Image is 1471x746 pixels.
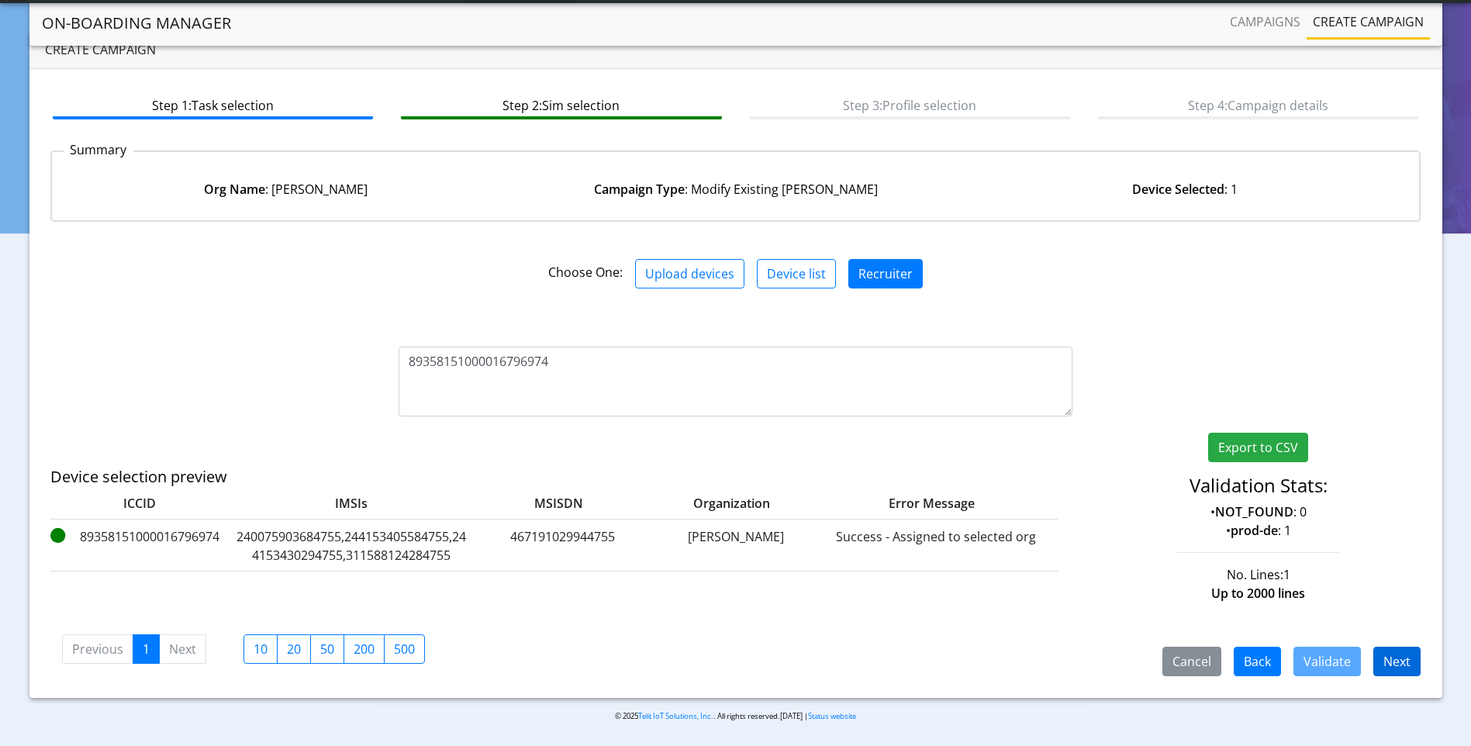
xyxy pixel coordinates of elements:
a: On-Boarding Manager [42,8,231,39]
button: Export to CSV [1208,433,1308,462]
p: • : 0 [1096,503,1421,521]
strong: Org Name [204,181,265,198]
div: No. Lines: [1084,565,1432,584]
button: Cancel [1162,647,1221,676]
div: Up to 2000 lines [1084,584,1432,603]
a: 1 [133,634,160,664]
p: Summary [64,140,133,159]
span: 1 [1283,566,1290,583]
label: [PERSON_NAME] [658,527,813,565]
div: : Modify Existing [PERSON_NAME] [511,180,961,199]
span: Choose One: [548,264,623,281]
a: Campaigns [1224,6,1307,37]
label: MSISDN [474,494,621,513]
label: Organization [627,494,782,513]
button: Back [1234,647,1281,676]
button: Device list [757,259,836,288]
button: Upload devices [635,259,744,288]
label: 200 [344,634,385,664]
button: Validate [1293,647,1361,676]
a: Telit IoT Solutions, Inc. [638,711,713,721]
label: 89358151000016796974 [50,527,229,565]
h4: Validation Stats: [1096,475,1421,497]
btn: Step 1: Task selection [53,90,373,119]
p: • : 1 [1096,521,1421,540]
label: Error Message [789,494,1021,513]
label: 500 [384,634,425,664]
strong: Device Selected [1132,181,1224,198]
button: Recruiter [848,259,923,288]
label: 50 [310,634,344,664]
label: IMSIs [235,494,468,513]
label: 10 [243,634,278,664]
button: Next [1373,647,1421,676]
strong: NOT_FOUND [1215,503,1293,520]
div: Create campaign [29,31,1442,69]
label: ICCID [50,494,229,513]
a: Status website [808,711,856,721]
a: Create campaign [1307,6,1430,37]
div: : [PERSON_NAME] [61,180,511,199]
p: © 2025 . All rights reserved.[DATE] | [379,710,1092,722]
btn: Step 4: Campaign details [1098,90,1418,119]
btn: Step 3: Profile selection [749,90,1069,119]
strong: prod-de [1231,522,1278,539]
btn: Step 2: Sim selection [401,90,721,119]
label: 20 [277,634,311,664]
h5: Device selection preview [50,468,964,486]
label: 240075903684755,244153405584755,244153430294755,311588124284755 [235,527,468,565]
div: : 1 [960,180,1410,199]
strong: Campaign Type [594,181,685,198]
label: 467191029944755 [474,527,652,565]
label: Success - Assigned to selected org [820,527,1052,565]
